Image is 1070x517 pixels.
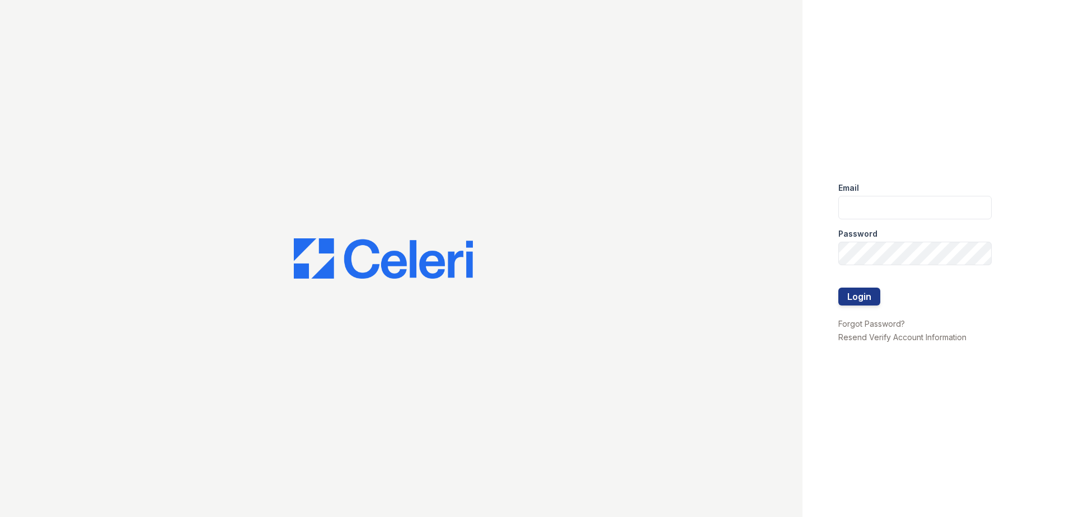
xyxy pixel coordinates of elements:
[838,332,966,342] a: Resend Verify Account Information
[838,319,905,328] a: Forgot Password?
[838,288,880,305] button: Login
[294,238,473,279] img: CE_Logo_Blue-a8612792a0a2168367f1c8372b55b34899dd931a85d93a1a3d3e32e68fde9ad4.png
[838,228,877,239] label: Password
[838,182,859,194] label: Email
